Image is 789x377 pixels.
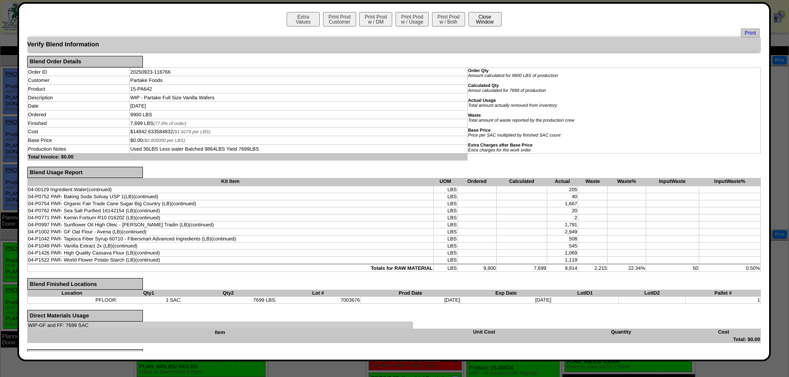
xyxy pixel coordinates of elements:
td: 9,914 [547,265,578,272]
th: Prod Date [360,290,461,297]
td: 50 [646,265,699,272]
b: Base Price [468,128,491,133]
th: Item [27,329,413,336]
th: Calculated [497,178,547,185]
td: 04-P0754 PAR- Organic Fair Trade Cane Sugar Big Country (LB) [27,200,433,207]
b: Order Qty [468,68,489,73]
i: Amout calculated for 7699 of production [468,88,546,93]
button: ExtraValues [287,12,320,26]
div: Direct Materials Usage [27,310,143,322]
td: Description [27,93,130,102]
td: 9900 LBS [130,110,467,119]
td: 04-P0762 PAR- Sea Salt Purified 16142154 (LB) [27,207,433,214]
span: ($0.000000 per LBS) [142,138,185,143]
td: [DATE] [461,296,552,303]
span: ($1.9279 per LBS) [173,130,210,134]
td: 04-P1522 PAR- World Flower Potato Starch (LB) [27,257,433,264]
th: Quantity [555,329,686,336]
th: Ordered [457,178,496,185]
td: Used 36LBS Less water Batched 9864LBS Yield 7699LBS [130,144,467,153]
button: Print Prodw / Usage [396,12,429,26]
td: 04-00129 Ingredient Water [27,186,433,193]
td: Production Notes [27,144,130,153]
span: (continued) [171,201,196,207]
span: (continued) [122,229,147,235]
td: 1 [685,296,760,303]
span: (continued) [135,208,160,214]
span: (continued) [211,236,236,242]
div: Blend Finished Locations [27,278,143,290]
td: LBS [433,243,457,250]
i: Price per SAC multiplied by finished SAC count [468,133,560,138]
td: LBS [433,235,457,243]
td: LBS [433,186,457,193]
td: 1,667 [547,200,578,207]
td: 9,900 [457,265,496,272]
td: 04-P0752 PAR- Baking Soda Solvay USP 1(LB) [27,193,433,200]
td: [DATE] [130,102,467,110]
td: 205 [547,186,578,193]
span: (continued) [135,215,160,221]
td: Total: $0.00 [27,336,761,343]
td: 7003676 [276,296,361,303]
td: 04-P1426 PAR- High Quality Cassava Flour (LB) [27,250,433,257]
div: Verify Blend Information [27,37,761,52]
td: LBS [433,214,457,221]
td: 0.50% [699,265,760,272]
th: Cost [687,329,761,336]
td: $14842.633584832 [130,127,467,136]
i: Total amount actually removed from inventory [468,103,557,108]
button: Print Prodw / Both [432,12,465,26]
th: InputWaste [646,178,699,185]
th: Qty2 [181,290,276,297]
td: 1,119 [547,257,578,264]
th: InputWaste% [699,178,760,185]
td: 545 [547,243,578,250]
th: Actual [547,178,578,185]
b: Calculated Qty [468,83,499,88]
span: (continued) [189,222,214,228]
button: Print Prodw / DM [359,12,392,26]
td: Total Invoice: $0.00 [27,153,467,160]
td: 2 [547,214,578,221]
td: 2,215 [578,265,608,272]
td: 15-PA642 [130,85,467,94]
td: Date [27,102,130,110]
th: Pallet # [685,290,760,297]
td: LBS [433,200,457,207]
th: LotID2 [618,290,685,297]
div: Blend Usage Report [27,167,143,178]
td: WIP - Partake Full Size Vanilla Wafers [130,93,467,102]
td: 7699 LBS [181,296,276,303]
td: 40 [547,193,578,200]
td: 04-P1002 PAR- GF Oat Flour - Avena (LB) [27,228,433,235]
td: Base Price [27,136,130,145]
td: PFLOOR [27,296,116,303]
b: Actual Usage [468,98,496,103]
td: 22.34% [608,265,646,272]
span: (continued) [113,243,138,249]
td: 2,949 [547,228,578,235]
td: 7,699 [497,265,547,272]
td: 20250923-116766 [130,67,467,76]
th: Waste% [608,178,646,185]
span: (77.8% of order) [154,121,186,126]
td: Cost [27,127,130,136]
th: Unit Cost [413,329,555,336]
th: UOM [433,178,457,185]
a: Print [741,29,760,37]
td: 04-P1042 PAR- Tapioca Fiber Syrup 60710 - Fibersmart Advanced Ingredients (LB) [27,235,433,243]
th: Lot # [276,290,361,297]
span: (continued) [135,257,160,263]
b: Waste [468,113,481,118]
i: Amount calculated for 9900 LBS of production [468,73,558,78]
span: (continued) [135,250,160,256]
td: LBS [433,207,457,214]
td: Product [27,85,130,94]
td: 04-P1049 PAR- Vanilla Extract 2x (LB) [27,243,433,250]
i: Extra charges for the work order [468,148,531,153]
span: (continued) [87,187,112,192]
td: 1,069 [547,250,578,257]
td: Finished [27,119,130,127]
